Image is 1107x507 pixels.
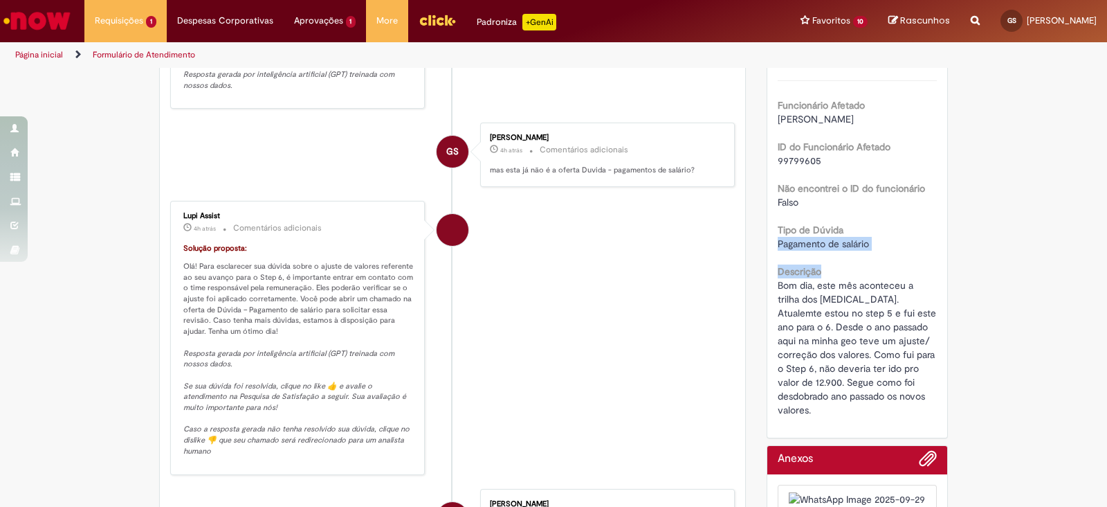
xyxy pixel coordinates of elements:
span: [PERSON_NAME] [778,113,854,125]
time: 29/09/2025 11:21:54 [500,146,522,154]
span: Pagamento de salário [778,238,869,250]
span: Rascunhos [900,14,950,27]
span: 4h atrás [194,224,216,233]
span: Requisições [95,14,143,28]
h2: Anexos [778,453,813,465]
img: ServiceNow [1,7,73,35]
p: Olá! Para esclarecer sua dúvida sobre o ajuste de valores referente ao seu avanço para o Step 6, ... [183,243,414,456]
span: 4h atrás [500,146,522,154]
b: ID do Funcionário Afetado [778,141,890,153]
em: Resposta gerada por inteligência artificial (GPT) treinada com nossos dados. [183,69,396,91]
div: Lupi Assist [437,214,468,246]
img: click_logo_yellow_360x200.png [419,10,456,30]
b: Tipo de Dúvida [778,224,843,236]
span: Aprovações [294,14,343,28]
a: Formulário de Atendimento [93,49,195,60]
div: Gessica Wiara De Arruda Siqueira [437,136,468,168]
small: Comentários adicionais [540,144,628,156]
b: Descrição [778,265,821,278]
button: Adicionar anexos [919,450,937,474]
div: Padroniza [477,14,556,30]
span: Bom dia, este mês aconteceu a trilha dos [MEDICAL_DATA]. Atualemte estou no step 5 e fui este ano... [778,279,939,416]
em: Resposta gerada por inteligência artificial (GPT) treinada com nossos dados. Se sua dúvida foi re... [183,348,412,456]
font: Solução proposta: [183,243,247,254]
span: GS [1007,16,1016,25]
span: 99799605 [778,154,821,167]
p: +GenAi [522,14,556,30]
span: [PERSON_NAME] [1027,15,1097,26]
div: [PERSON_NAME] [490,134,720,142]
a: Rascunhos [888,15,950,28]
span: 1 [346,16,356,28]
span: Despesas Corporativas [177,14,273,28]
a: Página inicial [15,49,63,60]
ul: Trilhas de página [10,42,728,68]
b: Funcionário Afetado [778,99,865,112]
small: Comentários adicionais [233,222,322,234]
div: Lupi Assist [183,212,414,220]
b: Não encontrei o ID do funcionário [778,182,925,195]
p: mas esta já não é a oferta Duvida - pagamentos de salário? [490,165,720,176]
span: Falso [778,196,798,208]
span: Favoritos [812,14,850,28]
span: 1 [146,16,156,28]
time: 29/09/2025 11:12:49 [194,224,216,233]
span: More [376,14,398,28]
span: 10 [853,16,868,28]
span: GS [446,135,459,168]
